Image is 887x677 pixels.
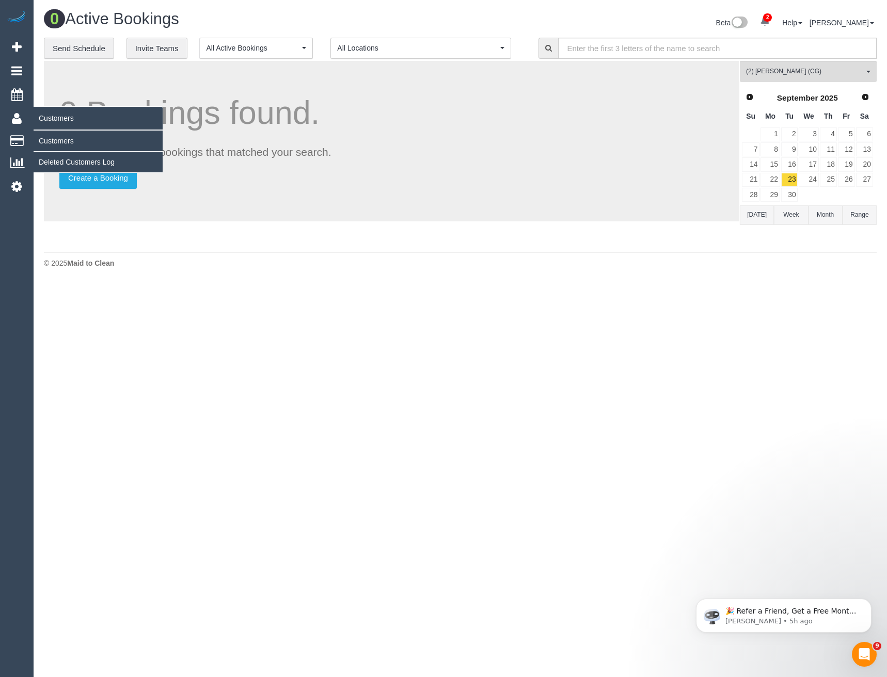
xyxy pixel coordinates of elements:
[765,112,775,120] span: Monday
[774,205,808,224] button: Week
[330,38,511,59] button: All Locations
[126,38,187,59] a: Invite Teams
[838,157,855,171] a: 19
[860,112,869,120] span: Saturday
[34,131,163,151] a: Customers
[740,61,877,77] ol: All Teams
[6,10,27,25] img: Automaid Logo
[746,93,754,101] span: Prev
[337,43,498,53] span: All Locations
[742,173,759,187] a: 21
[824,112,833,120] span: Thursday
[59,167,137,189] a: Create a Booking
[206,43,299,53] span: All Active Bookings
[820,142,837,156] a: 11
[761,173,780,187] a: 22
[742,90,757,105] a: Prev
[856,142,873,156] a: 13
[873,642,881,650] span: 9
[755,10,775,33] a: 2
[820,127,837,141] a: 4
[67,259,114,267] strong: Maid to Clean
[44,10,453,28] h1: Active Bookings
[799,127,818,141] a: 3
[838,142,855,156] a: 12
[777,93,818,102] span: September
[34,130,163,173] ul: Customers
[740,61,877,82] button: (2) [PERSON_NAME] (CG)
[856,157,873,171] a: 20
[746,112,755,120] span: Sunday
[34,106,163,130] span: Customers
[742,157,759,171] a: 14
[781,173,798,187] a: 23
[716,19,748,27] a: Beta
[861,93,869,101] span: Next
[761,142,780,156] a: 8
[59,144,724,159] p: We couldn't find any bookings that matched your search.
[799,157,818,171] a: 17
[809,205,843,224] button: Month
[746,67,864,76] span: (2) [PERSON_NAME] (CG)
[799,142,818,156] a: 10
[858,90,873,105] a: Next
[740,205,774,224] button: [DATE]
[820,157,837,171] a: 18
[781,127,798,141] a: 2
[763,13,772,22] span: 2
[820,173,837,187] a: 25
[558,38,877,59] input: Enter the first 3 letters of the name to search
[781,157,798,171] a: 16
[199,38,313,59] button: All Active Bookings
[781,188,798,202] a: 30
[856,127,873,141] a: 6
[856,173,873,187] a: 27
[59,95,724,131] h1: 0 Bookings found.
[680,577,887,649] iframe: Intercom notifications message
[799,173,818,187] a: 24
[820,93,838,102] span: 2025
[761,127,780,141] a: 1
[785,112,794,120] span: Tuesday
[782,19,802,27] a: Help
[761,157,780,171] a: 15
[810,19,874,27] a: [PERSON_NAME]
[731,17,748,30] img: New interface
[838,127,855,141] a: 5
[838,173,855,187] a: 26
[44,9,65,28] span: 0
[34,152,163,172] a: Deleted Customers Log
[803,112,814,120] span: Wednesday
[761,188,780,202] a: 29
[44,38,114,59] a: Send Schedule
[852,642,877,667] iframe: Intercom live chat
[843,205,877,224] button: Range
[843,112,850,120] span: Friday
[742,188,759,202] a: 28
[781,142,798,156] a: 9
[44,258,877,268] div: © 2025
[742,142,759,156] a: 7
